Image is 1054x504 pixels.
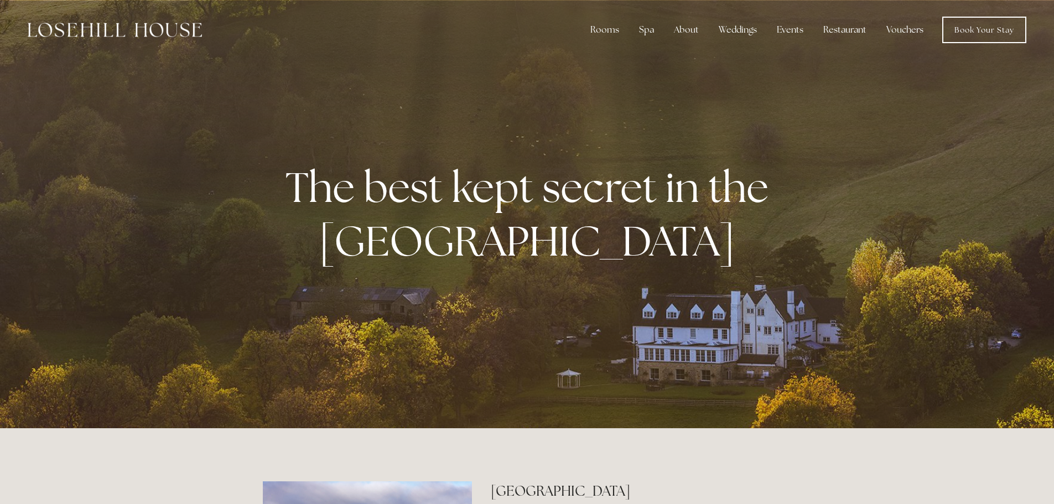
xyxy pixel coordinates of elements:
[665,19,708,41] div: About
[710,19,766,41] div: Weddings
[28,23,202,37] img: Losehill House
[814,19,875,41] div: Restaurant
[491,481,791,501] h2: [GEOGRAPHIC_DATA]
[942,17,1026,43] a: Book Your Stay
[878,19,932,41] a: Vouchers
[581,19,628,41] div: Rooms
[285,160,777,268] strong: The best kept secret in the [GEOGRAPHIC_DATA]
[768,19,812,41] div: Events
[630,19,663,41] div: Spa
